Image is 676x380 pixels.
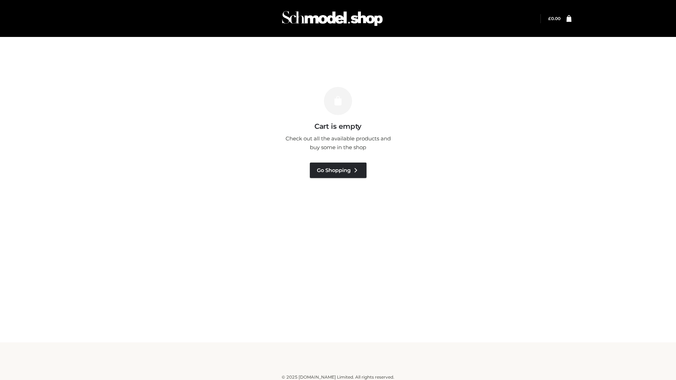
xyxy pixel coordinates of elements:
[548,16,551,21] span: £
[310,163,367,178] a: Go Shopping
[282,134,394,152] p: Check out all the available products and buy some in the shop
[120,122,556,131] h3: Cart is empty
[548,16,561,21] bdi: 0.00
[548,16,561,21] a: £0.00
[280,5,385,32] img: Schmodel Admin 964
